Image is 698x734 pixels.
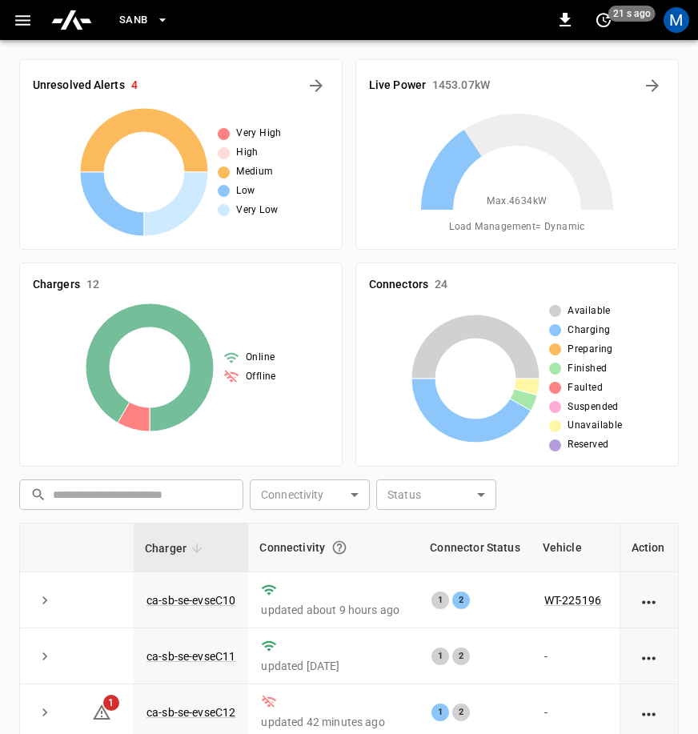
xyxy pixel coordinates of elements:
span: Online [246,350,275,366]
span: 21 s ago [608,6,656,22]
p: updated about 9 hours ago [261,602,406,618]
a: 1 [92,705,111,718]
span: Charger [145,539,207,558]
span: Unavailable [568,418,622,434]
button: expand row [33,644,57,668]
span: SanB [119,11,148,30]
div: profile-icon [664,7,689,33]
h6: Live Power [369,77,426,94]
span: Reserved [568,437,608,453]
h6: 1453.07 kW [432,77,490,94]
span: Offline [246,369,276,385]
a: ca-sb-se-evseC12 [146,706,235,719]
button: expand row [33,700,57,724]
div: 1 [431,704,449,721]
button: All Alerts [303,73,329,98]
span: Preparing [568,342,613,358]
button: Connection between the charger and our software. [325,533,354,562]
div: 2 [452,592,470,609]
button: SanB [113,5,175,36]
img: ampcontrol.io logo [50,5,93,35]
span: High [236,145,259,161]
div: 2 [452,648,470,665]
span: Load Management = Dynamic [449,219,585,235]
span: Medium [236,164,273,180]
span: Faulted [568,380,603,396]
span: Finished [568,361,607,377]
h6: 4 [131,77,138,94]
div: 2 [452,704,470,721]
span: Very High [236,126,282,142]
h6: Connectors [369,276,428,294]
p: updated 42 minutes ago [261,714,406,730]
span: Very Low [236,203,278,219]
th: Connector Status [419,523,531,572]
div: 1 [431,592,449,609]
a: WT-225196 [544,594,601,607]
div: 1 [431,648,449,665]
h6: Chargers [33,276,80,294]
button: set refresh interval [591,7,616,33]
span: Charging [568,323,610,339]
span: Low [236,183,255,199]
a: ca-sb-se-evseC11 [146,650,235,663]
h6: Unresolved Alerts [33,77,125,94]
span: 1 [103,695,119,711]
th: Action [620,523,678,572]
p: updated [DATE] [261,658,406,674]
span: Max. 4634 kW [487,194,547,210]
div: Connectivity [259,533,407,562]
th: Vehicle [532,523,644,572]
button: expand row [33,588,57,612]
button: Energy Overview [640,73,665,98]
div: action cell options [640,704,660,720]
span: Suspended [568,399,619,415]
td: - [532,628,644,684]
a: ca-sb-se-evseC10 [146,594,235,607]
h6: 12 [86,276,99,294]
span: Available [568,303,611,319]
div: action cell options [640,592,660,608]
div: action cell options [640,648,660,664]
